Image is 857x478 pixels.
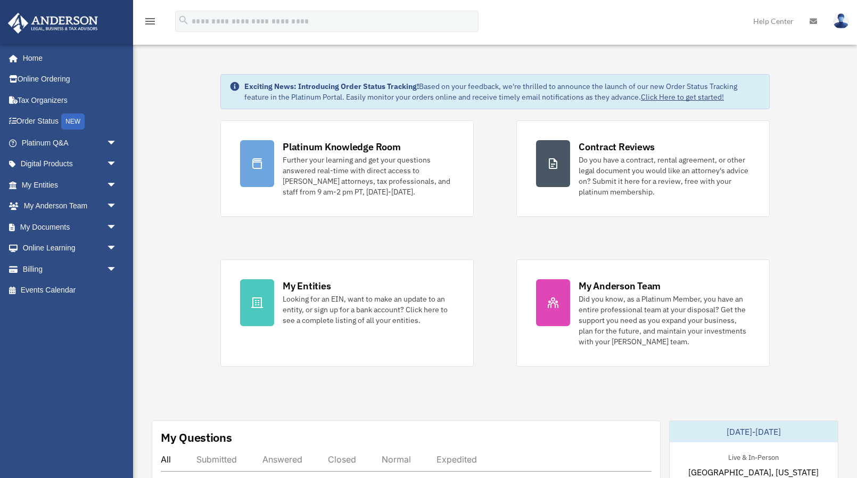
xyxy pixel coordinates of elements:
div: Contract Reviews [579,140,655,153]
span: arrow_drop_down [106,216,128,238]
div: Answered [262,454,302,465]
img: Anderson Advisors Platinum Portal [5,13,101,34]
a: Contract Reviews Do you have a contract, rental agreement, or other legal document you would like... [516,120,770,217]
a: Online Ordering [7,69,133,90]
div: NEW [61,114,85,129]
div: Normal [382,454,411,465]
div: Did you know, as a Platinum Member, you have an entire professional team at your disposal? Get th... [579,294,750,347]
a: Tax Organizers [7,90,133,111]
div: Do you have a contract, rental agreement, or other legal document you would like an attorney's ad... [579,155,750,197]
a: My Entitiesarrow_drop_down [7,174,133,196]
strong: Exciting News: Introducing Order Status Tracking! [244,82,419,91]
a: Events Calendar [7,280,133,301]
img: User Pic [833,13,849,29]
div: Further your learning and get your questions answered real-time with direct access to [PERSON_NAM... [283,155,454,197]
div: All [161,454,171,465]
i: search [178,14,189,26]
i: menu [144,15,156,28]
div: Live & In-Person [720,451,787,462]
div: My Questions [161,430,232,445]
a: menu [144,19,156,28]
div: My Anderson Team [579,279,661,293]
span: arrow_drop_down [106,238,128,260]
div: Closed [328,454,356,465]
a: Billingarrow_drop_down [7,258,133,280]
span: arrow_drop_down [106,132,128,154]
a: Platinum Q&Aarrow_drop_down [7,132,133,153]
span: arrow_drop_down [106,258,128,280]
div: Based on your feedback, we're thrilled to announce the launch of our new Order Status Tracking fe... [244,81,761,102]
a: Platinum Knowledge Room Further your learning and get your questions answered real-time with dire... [220,120,474,217]
span: arrow_drop_down [106,196,128,217]
a: Home [7,47,128,69]
a: My Entities Looking for an EIN, want to make an update to an entity, or sign up for a bank accoun... [220,260,474,367]
div: Platinum Knowledge Room [283,140,401,153]
a: Click Here to get started! [641,92,724,102]
a: Digital Productsarrow_drop_down [7,153,133,175]
div: [DATE]-[DATE] [670,421,838,442]
div: Looking for an EIN, want to make an update to an entity, or sign up for a bank account? Click her... [283,294,454,326]
a: My Documentsarrow_drop_down [7,216,133,238]
a: My Anderson Teamarrow_drop_down [7,196,133,217]
div: Submitted [196,454,237,465]
span: arrow_drop_down [106,153,128,175]
a: Order StatusNEW [7,111,133,133]
a: Online Learningarrow_drop_down [7,238,133,259]
div: My Entities [283,279,331,293]
a: My Anderson Team Did you know, as a Platinum Member, you have an entire professional team at your... [516,260,770,367]
span: arrow_drop_down [106,174,128,196]
div: Expedited [436,454,477,465]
